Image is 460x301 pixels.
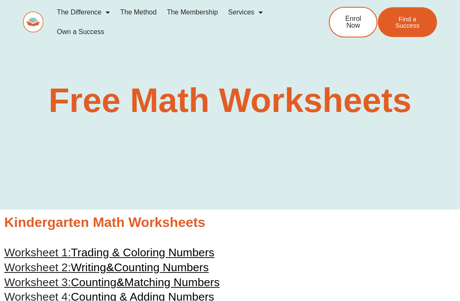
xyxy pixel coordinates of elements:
a: Enrol Now [329,7,377,37]
span: Counting [71,276,117,289]
a: Worksheet 1:Trading & Coloring Numbers [4,246,214,259]
nav: Menu [52,3,305,42]
span: Matching Numbers [124,276,220,289]
a: Own a Success [52,22,109,42]
span: Trading & Coloring Numbers [71,246,215,259]
a: Services [223,3,268,22]
a: Worksheet 3:Counting&Matching Numbers [4,276,220,289]
span: Writing [71,261,106,274]
a: The Method [115,3,161,22]
span: Find a Success [391,16,424,29]
h2: Free Math Worksheets [23,83,437,118]
span: Enrol Now [342,15,364,29]
span: Worksheet 2: [4,261,71,274]
a: The Difference [52,3,115,22]
span: Worksheet 1: [4,246,71,259]
a: The Membership [162,3,223,22]
span: Worksheet 3: [4,276,71,289]
a: Worksheet 2:Writing&Counting Numbers [4,261,209,274]
h2: Kindergarten Math Worksheets [4,214,456,232]
a: Find a Success [378,7,437,37]
span: Counting Numbers [114,261,209,274]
